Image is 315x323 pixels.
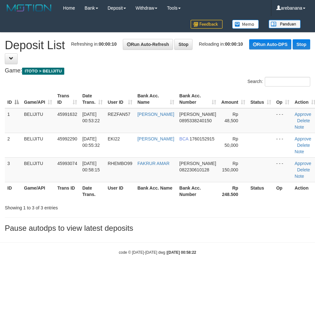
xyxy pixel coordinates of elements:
[5,158,21,182] td: 3
[5,39,310,64] h1: Deposit List
[82,112,100,123] span: [DATE] 00:53:22
[293,39,310,49] a: Stop
[295,174,304,179] a: Note
[5,224,310,232] h3: Pause autodps to view latest deposits
[5,108,21,133] td: 1
[5,68,310,74] h4: Game:
[224,136,238,148] span: Rp 50,000
[71,41,116,47] span: Refreshing in:
[108,161,132,166] span: RHEMBO99
[177,182,219,200] th: Bank Acc. Number
[57,112,77,117] span: 45991632
[105,182,135,200] th: User ID
[274,158,292,182] td: - - -
[225,41,243,47] strong: 00:00:10
[57,136,77,141] span: 45992290
[82,136,100,148] span: [DATE] 00:55:32
[274,182,292,200] th: Op
[248,182,274,200] th: Status
[248,77,310,86] label: Search:
[108,112,130,117] span: REZFAN57
[5,3,53,13] img: MOTION_logo.png
[274,108,292,133] td: - - -
[55,182,80,200] th: Trans ID
[21,158,55,182] td: BELIJITU
[82,161,100,172] span: [DATE] 00:58:15
[297,143,310,148] a: Delete
[105,90,135,108] th: User ID: activate to sort column ascending
[108,136,120,141] span: EKI22
[295,161,311,166] a: Approve
[295,149,304,154] a: Note
[21,133,55,158] td: BELIJITU
[21,182,55,200] th: Game/API
[274,90,292,108] th: Op: activate to sort column ascending
[222,161,238,172] span: Rp 150,000
[138,136,174,141] a: [PERSON_NAME]
[99,41,117,47] strong: 00:00:10
[199,41,243,47] span: Reloading in:
[174,39,193,50] a: Stop
[248,90,274,108] th: Status: activate to sort column ascending
[232,20,259,29] img: Button%20Memo.svg
[135,90,177,108] th: Bank Acc. Name: activate to sort column ascending
[191,20,223,29] img: Feedback.jpg
[224,112,238,123] span: Rp 48,500
[138,161,169,166] a: FAKRUR AMAR
[21,108,55,133] td: BELIJITU
[167,250,196,255] strong: [DATE] 00:58:22
[135,182,177,200] th: Bank Acc. Name
[5,182,21,200] th: ID
[21,90,55,108] th: Game/API: activate to sort column ascending
[190,136,215,141] span: Copy 1760152915 to clipboard
[249,39,291,49] a: Run Auto-DPS
[179,161,216,166] span: [PERSON_NAME]
[179,118,212,123] span: Copy 0895338240150 to clipboard
[295,136,311,141] a: Approve
[297,118,310,123] a: Delete
[179,112,216,117] span: [PERSON_NAME]
[55,90,80,108] th: Trans ID: activate to sort column ascending
[80,90,105,108] th: Date Trans.: activate to sort column ascending
[219,182,248,200] th: Rp 248.500
[269,20,301,28] img: panduan.png
[179,167,209,172] span: Copy 082230610128 to clipboard
[219,90,248,108] th: Amount: activate to sort column ascending
[80,182,105,200] th: Date Trans.
[57,161,77,166] span: 45993074
[295,112,311,117] a: Approve
[22,68,64,75] span: ITOTO > BELIJITU
[119,250,196,255] small: code © [DATE]-[DATE] dwg |
[5,90,21,108] th: ID: activate to sort column descending
[297,167,310,172] a: Delete
[179,136,188,141] span: BCA
[274,133,292,158] td: - - -
[265,77,310,86] input: Search:
[123,39,173,50] a: Run Auto-Refresh
[295,124,304,130] a: Note
[177,90,219,108] th: Bank Acc. Number: activate to sort column ascending
[5,202,126,211] div: Showing 1 to 3 of 3 entries
[138,112,174,117] a: [PERSON_NAME]
[5,133,21,158] td: 2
